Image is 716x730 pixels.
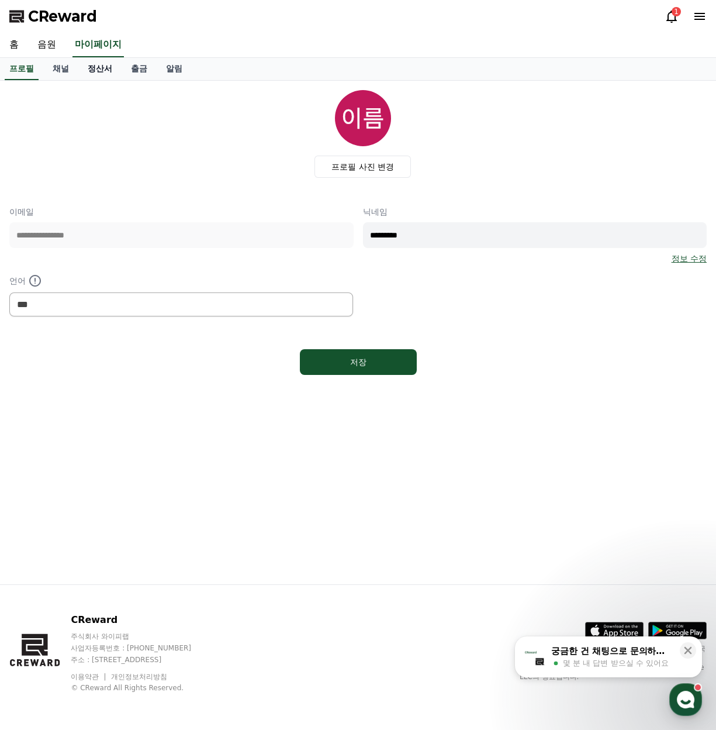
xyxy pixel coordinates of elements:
[672,253,707,264] a: 정보 수정
[9,274,354,288] p: 언어
[107,389,121,398] span: 대화
[300,349,417,375] button: 저장
[71,655,213,664] p: 주소 : [STREET_ADDRESS]
[4,371,77,400] a: 홈
[672,7,681,16] div: 1
[71,613,213,627] p: CReward
[72,33,124,57] a: 마이페이지
[111,673,167,681] a: 개인정보처리방침
[335,90,391,146] img: profile_image
[78,58,122,80] a: 정산서
[314,156,411,178] label: 프로필 사진 변경
[28,7,97,26] span: CReward
[9,206,354,218] p: 이메일
[71,673,108,681] a: 이용약관
[181,388,195,398] span: 설정
[71,643,213,653] p: 사업자등록번호 : [PHONE_NUMBER]
[71,632,213,641] p: 주식회사 와이피랩
[151,371,224,400] a: 설정
[665,9,679,23] a: 1
[157,58,192,80] a: 알림
[323,356,393,368] div: 저장
[363,206,707,218] p: 닉네임
[71,683,213,693] p: © CReward All Rights Reserved.
[43,58,78,80] a: 채널
[77,371,151,400] a: 대화
[122,58,157,80] a: 출금
[28,33,65,57] a: 음원
[37,388,44,398] span: 홈
[5,58,39,80] a: 프로필
[9,7,97,26] a: CReward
